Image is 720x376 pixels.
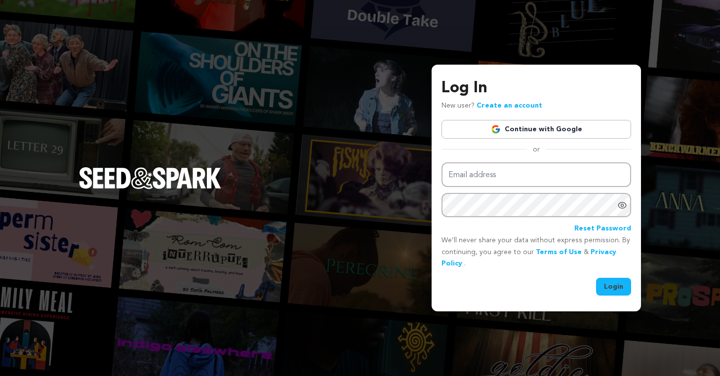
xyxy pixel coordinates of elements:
[491,124,501,134] img: Google logo
[574,223,631,235] a: Reset Password
[441,235,631,270] p: We’ll never share your data without express permission. By continuing, you agree to our & .
[79,167,221,209] a: Seed&Spark Homepage
[477,102,542,109] a: Create an account
[79,167,221,189] img: Seed&Spark Logo
[536,249,582,256] a: Terms of Use
[617,200,627,210] a: Show password as plain text. Warning: this will display your password on the screen.
[441,120,631,139] a: Continue with Google
[441,100,542,112] p: New user?
[441,162,631,188] input: Email address
[441,76,631,100] h3: Log In
[596,278,631,296] button: Login
[527,145,546,154] span: or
